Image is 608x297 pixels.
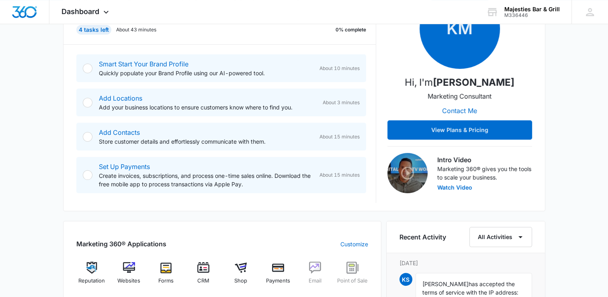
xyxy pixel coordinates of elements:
a: Shop [225,262,256,291]
a: Point of Sale [337,262,368,291]
span: Point of Sale [337,277,368,285]
a: Set Up Payments [99,163,150,171]
p: [DATE] [399,259,532,267]
p: Create invoices, subscriptions, and process one-time sales online. Download the free mobile app t... [99,171,313,188]
a: Smart Start Your Brand Profile [99,60,188,68]
img: Intro Video [387,153,428,193]
span: Websites [117,277,140,285]
p: Add your business locations to ensure customers know where to find you. [99,103,316,111]
p: Marketing Consultant [428,91,491,101]
p: Marketing 360® gives you the tools to scale your business. [437,165,532,181]
h6: Recent Activity [399,232,446,242]
span: Dashboard [61,7,99,16]
p: Hi, I'm [405,75,514,90]
span: About 15 minutes [319,133,360,140]
strong: [PERSON_NAME] [433,76,514,88]
p: Quickly populate your Brand Profile using our AI-powered tool. [99,69,313,77]
div: account name [504,6,560,12]
a: CRM [188,262,219,291]
a: Payments [262,262,293,291]
p: 0% complete [336,26,366,33]
span: Payments [266,277,290,285]
a: Email [300,262,331,291]
a: Websites [113,262,144,291]
span: About 10 minutes [319,65,360,72]
span: About 3 minutes [323,99,360,106]
span: Forms [158,277,174,285]
a: Add Locations [99,94,142,102]
button: All Activities [469,227,532,247]
button: Contact Me [434,101,485,120]
span: Shop [234,277,247,285]
p: About 43 minutes [116,26,156,33]
span: Email [309,277,321,285]
div: 4 tasks left [76,25,111,35]
button: View Plans & Pricing [387,120,532,140]
span: About 15 minutes [319,171,360,179]
a: Forms [151,262,182,291]
button: Watch Video [437,185,472,190]
p: Store customer details and effortlessly communicate with them. [99,137,313,146]
span: ks [399,273,412,286]
span: CRM [197,277,209,285]
span: [PERSON_NAME] [422,280,469,287]
span: has accepted the terms of service with the IP address: [422,280,518,296]
span: Reputation [78,277,105,285]
a: Reputation [76,262,107,291]
a: Customize [340,240,368,248]
h2: Marketing 360® Applications [76,239,166,249]
a: Add Contacts [99,128,140,136]
h3: Intro Video [437,155,532,165]
div: account id [504,12,560,18]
